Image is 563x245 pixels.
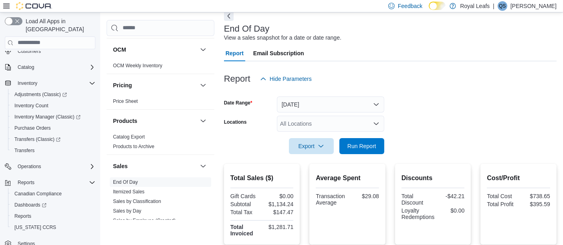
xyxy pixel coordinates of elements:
span: Inventory Manager (Classic) [11,112,95,122]
span: Operations [14,162,95,171]
p: Royal Leafs [460,1,490,11]
button: Hide Parameters [257,71,315,87]
h3: Pricing [113,81,132,89]
div: $1,134.24 [264,201,294,207]
span: Inventory [18,80,37,86]
h3: Products [113,117,137,125]
a: Inventory Count [11,101,52,110]
span: [US_STATE] CCRS [14,224,56,231]
div: $1,281.71 [264,224,294,230]
div: Transaction Average [316,193,346,206]
div: $29.08 [349,193,379,199]
a: Sales by Day [113,208,141,214]
button: Inventory [14,78,40,88]
h3: OCM [113,46,126,54]
input: Dark Mode [429,2,446,10]
span: Transfers [14,147,34,154]
button: Open list of options [373,120,379,127]
span: Canadian Compliance [11,189,95,199]
label: Locations [224,119,247,125]
button: Transfers [8,145,99,156]
a: Price Sheet [113,98,138,104]
a: [US_STATE] CCRS [11,223,59,232]
a: Inventory Manager (Classic) [8,111,99,122]
a: Products to Archive [113,144,154,149]
span: Transfers (Classic) [11,135,95,144]
div: Pricing [107,96,214,109]
a: Catalog Export [113,134,145,140]
div: Products [107,132,214,155]
button: Export [289,138,334,154]
span: Dashboards [11,200,95,210]
div: -$42.21 [435,193,465,199]
button: Operations [2,161,99,172]
button: Sales [198,161,208,171]
button: Pricing [113,81,197,89]
span: Catalog [18,64,34,70]
span: Reports [11,211,95,221]
span: End Of Day [113,179,138,185]
span: Washington CCRS [11,223,95,232]
button: [DATE] [277,96,384,112]
span: Customers [14,46,95,56]
button: [US_STATE] CCRS [8,222,99,233]
a: End Of Day [113,179,138,185]
div: $0.00 [264,193,294,199]
span: Dashboards [14,202,46,208]
button: Inventory [2,78,99,89]
span: Transfers (Classic) [14,136,61,143]
p: [PERSON_NAME] [511,1,557,11]
img: Cova [16,2,52,10]
div: Loyalty Redemptions [402,207,435,220]
a: Reports [11,211,34,221]
button: Reports [2,177,99,188]
button: Products [198,116,208,126]
span: Feedback [398,2,422,10]
button: OCM [198,45,208,54]
h2: Average Spent [316,173,379,183]
div: Subtotal [230,201,260,207]
span: Adjustments (Classic) [14,91,67,98]
span: Sales by Employee (Created) [113,217,176,224]
a: Sales by Classification [113,199,161,204]
button: Customers [2,45,99,57]
div: Total Cost [487,193,517,199]
button: Run Report [339,138,384,154]
span: Canadian Compliance [14,191,62,197]
a: Customers [14,46,44,56]
a: Canadian Compliance [11,189,65,199]
button: Sales [113,162,197,170]
div: $738.65 [520,193,550,199]
div: $395.59 [520,201,550,207]
button: Catalog [14,62,37,72]
h2: Total Sales ($) [230,173,294,183]
span: Hide Parameters [270,75,312,83]
div: Gift Cards [230,193,260,199]
span: Reports [14,213,31,219]
button: Reports [8,211,99,222]
span: Run Report [347,142,376,150]
h2: Cost/Profit [487,173,550,183]
a: Itemized Sales [113,189,145,195]
span: Reports [14,178,95,187]
button: Inventory Count [8,100,99,111]
span: Sales by Classification [113,198,161,205]
button: Canadian Compliance [8,188,99,199]
span: Inventory [14,78,95,88]
span: QS [499,1,506,11]
div: Total Tax [230,209,260,215]
span: Export [294,138,329,154]
span: Load All Apps in [GEOGRAPHIC_DATA] [22,17,95,33]
span: Reports [18,179,34,186]
div: $147.47 [264,209,294,215]
span: Inventory Count [11,101,95,110]
button: Catalog [2,62,99,73]
span: OCM Weekly Inventory [113,62,162,69]
button: Operations [14,162,44,171]
span: Price Sheet [113,98,138,104]
button: Purchase Orders [8,122,99,134]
